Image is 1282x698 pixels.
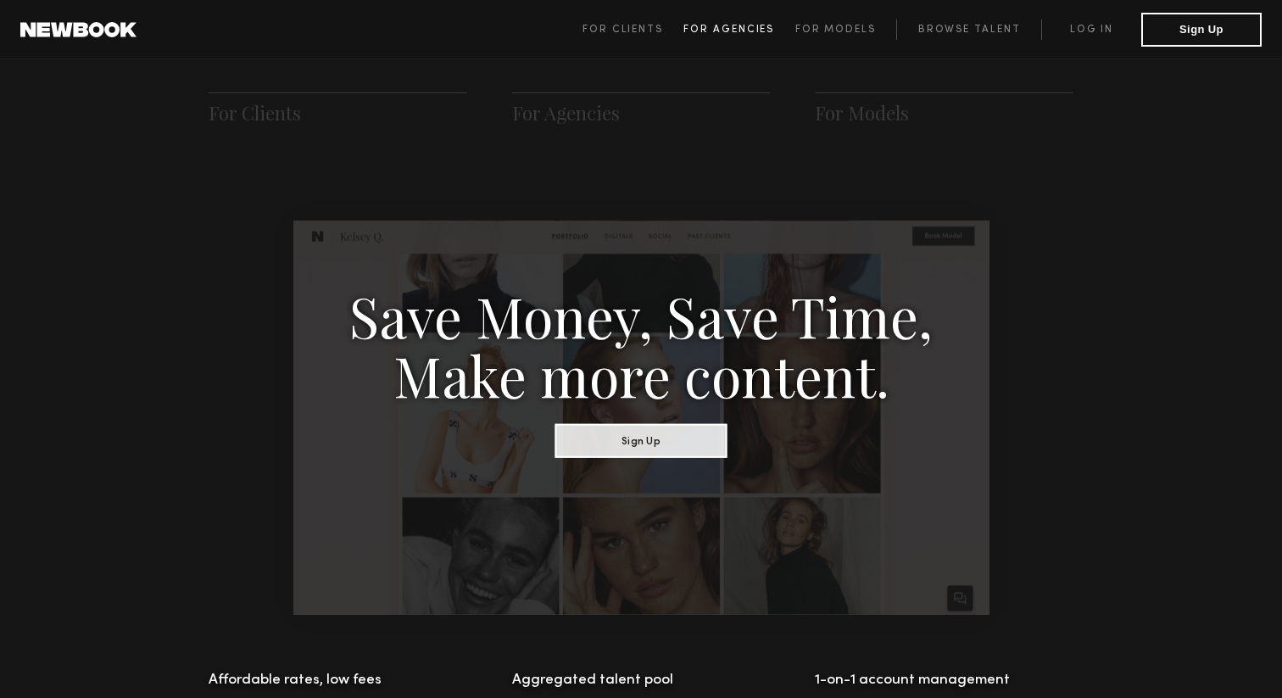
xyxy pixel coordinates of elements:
button: Sign Up [555,423,727,457]
a: For Models [795,20,897,40]
a: For Agencies [512,100,620,126]
span: For Agencies [683,25,774,35]
h4: Aggregated talent pool [512,667,771,693]
a: Browse Talent [896,20,1041,40]
h3: Save Money, Save Time, Make more content. [348,285,934,404]
a: For Agencies [683,20,794,40]
h4: 1-on-1 account management [815,667,1073,693]
span: For Clients [582,25,663,35]
a: Log in [1041,20,1141,40]
a: For Clients [209,100,301,126]
a: For Clients [582,20,683,40]
span: For Models [795,25,876,35]
h4: Affordable rates, low fees [209,667,467,693]
button: Sign Up [1141,13,1262,47]
a: For Models [815,100,909,126]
